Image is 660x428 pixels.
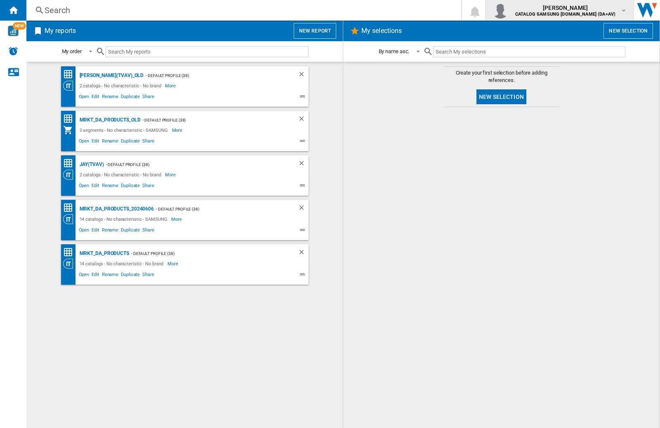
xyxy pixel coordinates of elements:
[78,214,172,224] div: 14 catalogs - No characteristic - SAMSUNG
[141,271,156,281] span: Share
[603,23,653,39] button: New selection
[78,159,104,170] div: JAY(TVAV)
[90,226,101,236] span: Edit
[8,46,18,56] img: alerts-logo.svg
[120,226,141,236] span: Duplicate
[78,70,144,81] div: [PERSON_NAME](TVAV)_old
[171,214,183,224] span: More
[298,115,309,125] div: Delete
[63,125,78,135] div: My Assortment
[78,170,165,180] div: 2 catalogs - No characteristic - No brand
[90,137,101,147] span: Edit
[78,182,91,192] span: Open
[298,248,309,259] div: Delete
[78,93,91,103] span: Open
[444,69,559,84] span: Create your first selection before adding references.
[13,22,26,30] span: NEW
[120,93,141,103] span: Duplicate
[63,203,78,213] div: Price Matrix
[101,137,120,147] span: Rename
[154,204,281,214] div: - Default profile (38)
[101,182,120,192] span: Rename
[43,23,78,39] h2: My reports
[106,46,309,57] input: Search My reports
[78,248,129,259] div: MRKT_DA_PRODUCTS
[63,114,78,124] div: Price Matrix
[63,259,78,269] div: Category View
[141,93,156,103] span: Share
[90,182,101,192] span: Edit
[63,69,78,80] div: Price Matrix
[120,271,141,281] span: Duplicate
[101,93,120,103] span: Rename
[78,137,91,147] span: Open
[120,182,141,192] span: Duplicate
[141,115,281,125] div: - Default profile (38)
[165,81,177,91] span: More
[492,2,509,19] img: profile.jpg
[90,93,101,103] span: Edit
[78,226,91,236] span: Open
[379,48,410,54] div: By name asc.
[63,81,78,91] div: Category View
[141,226,156,236] span: Share
[476,89,526,104] button: New selection
[78,259,168,269] div: 14 catalogs - No characteristic - No brand
[515,4,615,12] span: [PERSON_NAME]
[63,158,78,168] div: Price Matrix
[78,81,165,91] div: 2 catalogs - No characteristic - No brand
[294,23,336,39] button: New report
[63,247,78,257] div: Price Matrix
[8,26,19,36] img: wise-card.svg
[78,271,91,281] span: Open
[104,159,281,170] div: - Default profile (38)
[63,214,78,224] div: Category View
[433,46,625,57] input: Search My selections
[298,204,309,214] div: Delete
[165,170,177,180] span: More
[129,248,281,259] div: - Default profile (38)
[78,125,172,135] div: 2 segments - No characteristic - SAMSUNG
[144,70,281,81] div: - Default profile (38)
[141,182,156,192] span: Share
[298,70,309,81] div: Delete
[90,271,101,281] span: Edit
[515,12,615,17] b: CATALOG SAMSUNG [DOMAIN_NAME] (DA+AV)
[101,271,120,281] span: Rename
[101,226,120,236] span: Rename
[360,23,403,39] h2: My selections
[78,115,141,125] div: MRKT_DA_PRODUCTS_OLD
[78,204,154,214] div: MRKT_DA_PRODUCTS_20240606
[120,137,141,147] span: Duplicate
[62,48,82,54] div: My order
[63,170,78,180] div: Category View
[172,125,184,135] span: More
[298,159,309,170] div: Delete
[45,5,440,16] div: Search
[141,137,156,147] span: Share
[167,259,179,269] span: More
